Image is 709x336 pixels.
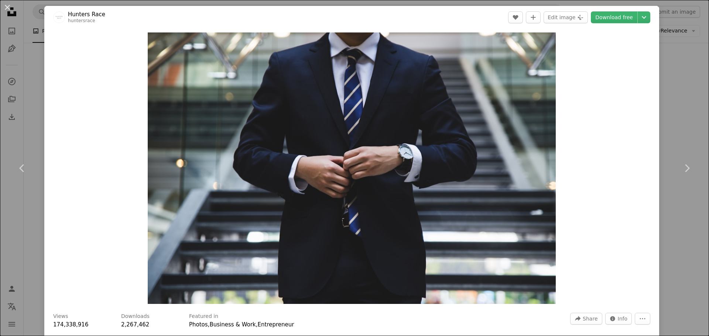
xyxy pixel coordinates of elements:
[68,18,95,23] a: huntersrace
[544,11,588,23] button: Edit image
[618,313,628,324] span: Info
[508,11,523,23] button: Like
[53,313,68,320] h3: Views
[258,321,294,328] a: Entrepreneur
[53,11,65,23] img: Go to Hunters Race's profile
[526,11,541,23] button: Add to Collection
[208,321,210,328] span: ,
[209,321,256,328] a: Business & Work
[583,313,597,324] span: Share
[148,32,555,304] img: person standing near the stairs
[665,133,709,204] a: Next
[189,313,218,320] h3: Featured in
[68,11,105,18] a: Hunters Race
[591,11,637,23] a: Download free
[148,32,555,304] button: Zoom in on this image
[189,321,208,328] a: Photos
[570,313,602,325] button: Share this image
[53,321,88,328] span: 174,338,916
[638,11,650,23] button: Choose download size
[635,313,650,325] button: More Actions
[605,313,632,325] button: Stats about this image
[121,321,149,328] span: 2,267,462
[121,313,150,320] h3: Downloads
[256,321,258,328] span: ,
